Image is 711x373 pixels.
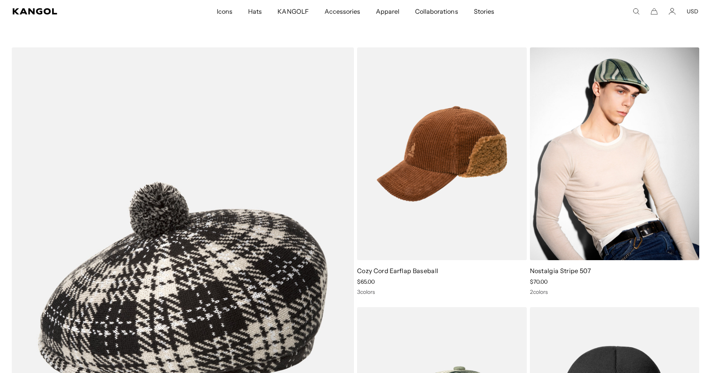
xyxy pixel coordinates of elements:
[13,8,143,14] a: Kangol
[357,278,375,285] span: $65.00
[357,288,527,295] div: 3 colors
[530,288,700,295] div: 2 colors
[530,278,548,285] span: $70.00
[357,47,527,260] img: Cozy Cord Earflap Baseball
[357,267,438,275] a: Cozy Cord Earflap Baseball
[687,8,698,15] button: USD
[669,8,676,15] a: Account
[530,47,700,260] img: Nostalgia Stripe 507
[633,8,640,15] summary: Search here
[530,267,591,275] a: Nostalgia Stripe 507
[651,8,658,15] button: Cart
